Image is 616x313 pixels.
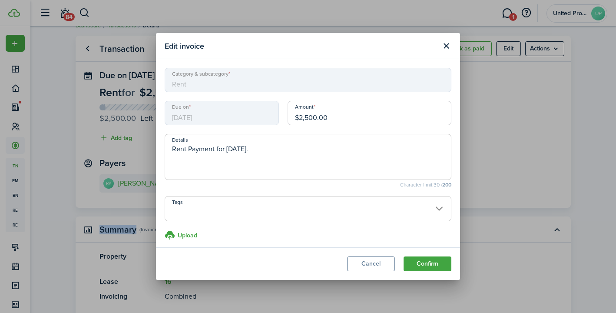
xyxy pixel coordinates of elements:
small: Character limit: 30 / [165,182,451,187]
h3: Upload [178,231,197,240]
input: 0.00 [288,101,451,125]
button: Cancel [347,256,395,271]
b: 200 [442,181,451,189]
modal-title: Edit invoice [165,37,437,54]
button: Confirm [404,256,451,271]
button: Close modal [439,39,454,53]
